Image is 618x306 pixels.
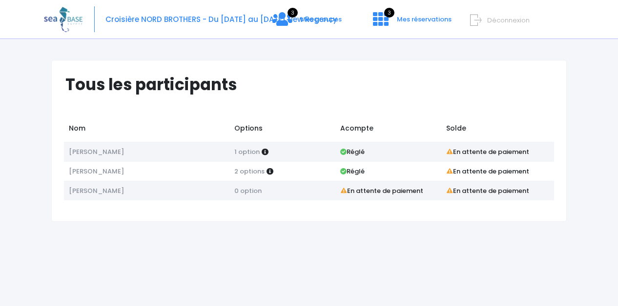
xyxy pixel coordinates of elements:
[397,15,452,24] span: Mes réservations
[340,186,423,195] strong: En attente de paiement
[69,167,124,176] span: [PERSON_NAME]
[265,18,350,27] a: 3 Mes groupes
[69,147,124,156] span: [PERSON_NAME]
[300,15,342,24] span: Mes groupes
[446,147,529,156] strong: En attente de paiement
[487,16,530,25] span: Déconnexion
[65,75,561,94] h1: Tous les participants
[441,118,554,142] td: Solde
[335,118,441,142] td: Acompte
[446,186,529,195] strong: En attente de paiement
[384,8,394,18] span: 3
[234,167,265,176] span: 2 options
[234,186,262,195] span: 0 option
[105,14,337,24] span: Croisière NORD BROTHERS - Du [DATE] au [DATE] New Regency
[340,147,365,156] strong: Réglé
[365,18,457,27] a: 3 Mes réservations
[446,167,529,176] strong: En attente de paiement
[69,186,124,195] span: [PERSON_NAME]
[234,147,260,156] span: 1 option
[288,8,298,18] span: 3
[64,118,229,142] td: Nom
[340,167,365,176] strong: Réglé
[229,118,335,142] td: Options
